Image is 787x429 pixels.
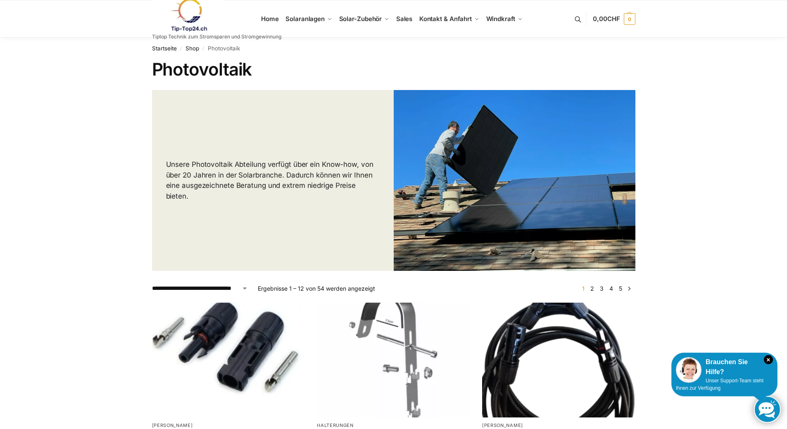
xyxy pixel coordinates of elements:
[482,303,635,417] img: Solar-Verlängerungskabel
[607,15,620,23] span: CHF
[577,284,635,293] nav: Produkt-Seitennummerierung
[593,7,635,31] a: 0,00CHF 0
[177,45,185,52] span: /
[419,15,472,23] span: Kontakt & Anfahrt
[416,0,483,38] a: Kontakt & Anfahrt
[166,159,380,201] p: Unsere Photovoltaik Abteilung verfügt über ein Know-how, von über 20 Jahren in der Solarbranche. ...
[676,357,701,383] img: Customer service
[282,0,335,38] a: Solaranlagen
[339,15,382,23] span: Solar-Zubehör
[624,13,635,25] span: 0
[152,38,635,59] nav: Breadcrumb
[676,378,763,391] span: Unser Support-Team steht Ihnen zur Verfügung
[394,90,635,271] img: Photovoltaik Dachanlagen
[482,422,523,428] a: [PERSON_NAME]
[764,355,773,364] i: Schließen
[152,303,305,417] img: mc4 solarstecker
[396,15,413,23] span: Sales
[258,284,375,293] p: Ergebnisse 1 – 12 von 54 werden angezeigt
[607,285,615,292] a: Seite 4
[285,15,325,23] span: Solaranlagen
[152,34,281,39] p: Tiptop Technik zum Stromsparen und Stromgewinnung
[486,15,515,23] span: Windkraft
[199,45,208,52] span: /
[185,45,199,52] a: Shop
[392,0,416,38] a: Sales
[617,285,624,292] a: Seite 5
[593,15,620,23] span: 0,00
[317,303,470,417] img: Balkonhaken für runde Handläufe
[676,357,773,377] div: Brauchen Sie Hilfe?
[152,284,248,293] select: Shop-Reihenfolge
[483,0,526,38] a: Windkraft
[588,285,596,292] a: Seite 2
[152,45,177,52] a: Startseite
[152,59,635,80] h1: Photovoltaik
[626,284,632,293] a: →
[317,422,354,428] a: Halterungen
[152,422,193,428] a: [PERSON_NAME]
[335,0,392,38] a: Solar-Zubehör
[580,285,587,292] span: Seite 1
[598,285,606,292] a: Seite 3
